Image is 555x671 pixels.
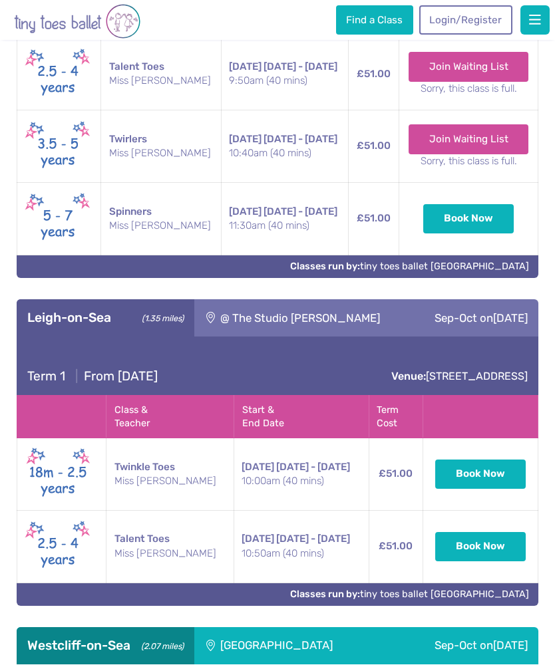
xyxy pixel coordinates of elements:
[391,370,426,382] strong: Venue:
[114,474,226,488] small: Miss [PERSON_NAME]
[493,638,528,652] span: [DATE]
[493,311,528,325] span: [DATE]
[348,38,399,110] td: £51.00
[101,110,222,183] td: Twirlers
[389,627,538,664] div: Sep-Oct on
[25,46,91,102] img: Talent toes New (May 2025)
[137,638,184,652] small: (2.07 miles)
[194,627,389,664] div: [GEOGRAPHIC_DATA]
[369,395,423,438] th: Term Cost
[407,82,530,96] small: Sorry, this class is full.
[69,368,84,384] span: |
[435,532,526,561] button: Book Now
[407,154,530,168] small: Sorry, this class is full.
[264,205,337,217] span: [DATE] - [DATE]
[242,474,361,488] small: 10:00am (40 mins)
[138,310,184,324] small: (1.35 miles)
[264,61,337,72] span: [DATE] - [DATE]
[229,219,340,233] small: 11:30am (40 mins)
[242,533,274,545] span: [DATE]
[234,395,369,438] th: Start & End Date
[109,219,214,233] small: Miss [PERSON_NAME]
[419,5,512,35] a: Login/Register
[109,146,214,160] small: Miss [PERSON_NAME]
[25,118,91,175] img: Twirlers New (May 2025)
[290,261,360,272] strong: Classes run by:
[27,310,184,326] h3: Leigh-on-Sea
[25,190,91,247] img: Spinners New (May 2025)
[109,74,214,88] small: Miss [PERSON_NAME]
[423,204,514,233] button: Book Now
[290,589,360,600] strong: Classes run by:
[348,110,399,183] td: £51.00
[435,460,526,489] button: Book Now
[25,518,91,575] img: Talent toes New (May 2025)
[229,61,262,72] span: [DATE]
[229,74,340,88] small: 9:50am (40 mins)
[194,299,411,336] div: @ The Studio [PERSON_NAME]
[348,182,399,255] td: £51.00
[229,133,262,145] span: [DATE]
[409,52,529,81] a: Join Waiting List
[276,461,350,473] span: [DATE] - [DATE]
[369,438,423,511] td: £51.00
[106,510,234,583] td: Talent Toes
[242,547,361,561] small: 10:50am (40 mins)
[336,5,413,35] a: Find a Class
[106,438,234,511] td: Twinkle Toes
[101,182,222,255] td: Spinners
[229,205,262,217] span: [DATE]
[27,368,65,384] span: Term 1
[409,124,529,154] a: Join Waiting List
[242,461,274,473] span: [DATE]
[25,446,91,502] img: Twinkle toes New (May 2025)
[14,3,140,40] img: tiny toes ballet
[114,547,226,561] small: Miss [PERSON_NAME]
[290,261,529,272] a: Classes run by:tiny toes ballet [GEOGRAPHIC_DATA]
[369,510,423,583] td: £51.00
[101,38,222,110] td: Talent Toes
[391,370,528,382] a: Venue:[STREET_ADDRESS]
[264,133,337,145] span: [DATE] - [DATE]
[106,395,234,438] th: Class & Teacher
[412,299,538,336] div: Sep-Oct on
[27,368,158,384] h4: From [DATE]
[229,146,340,160] small: 10:40am (40 mins)
[276,533,350,545] span: [DATE] - [DATE]
[290,589,529,600] a: Classes run by:tiny toes ballet [GEOGRAPHIC_DATA]
[27,638,184,654] h3: Westcliff-on-Sea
